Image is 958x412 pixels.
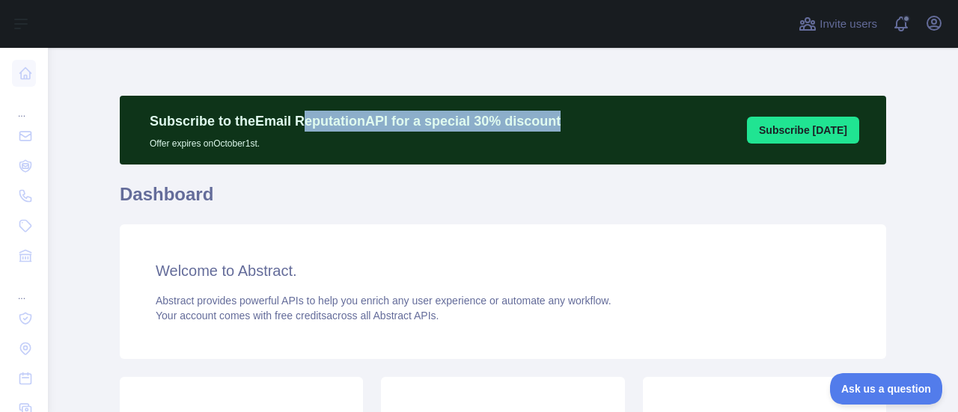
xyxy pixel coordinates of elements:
[150,111,561,132] p: Subscribe to the Email Reputation API for a special 30 % discount
[796,12,880,36] button: Invite users
[820,16,877,33] span: Invite users
[156,260,850,281] h3: Welcome to Abstract.
[156,310,439,322] span: Your account comes with across all Abstract APIs.
[156,295,611,307] span: Abstract provides powerful APIs to help you enrich any user experience or automate any workflow.
[12,90,36,120] div: ...
[12,272,36,302] div: ...
[150,132,561,150] p: Offer expires on October 1st.
[120,182,886,218] h1: Dashboard
[275,310,326,322] span: free credits
[747,117,859,144] button: Subscribe [DATE]
[830,373,943,405] iframe: Toggle Customer Support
